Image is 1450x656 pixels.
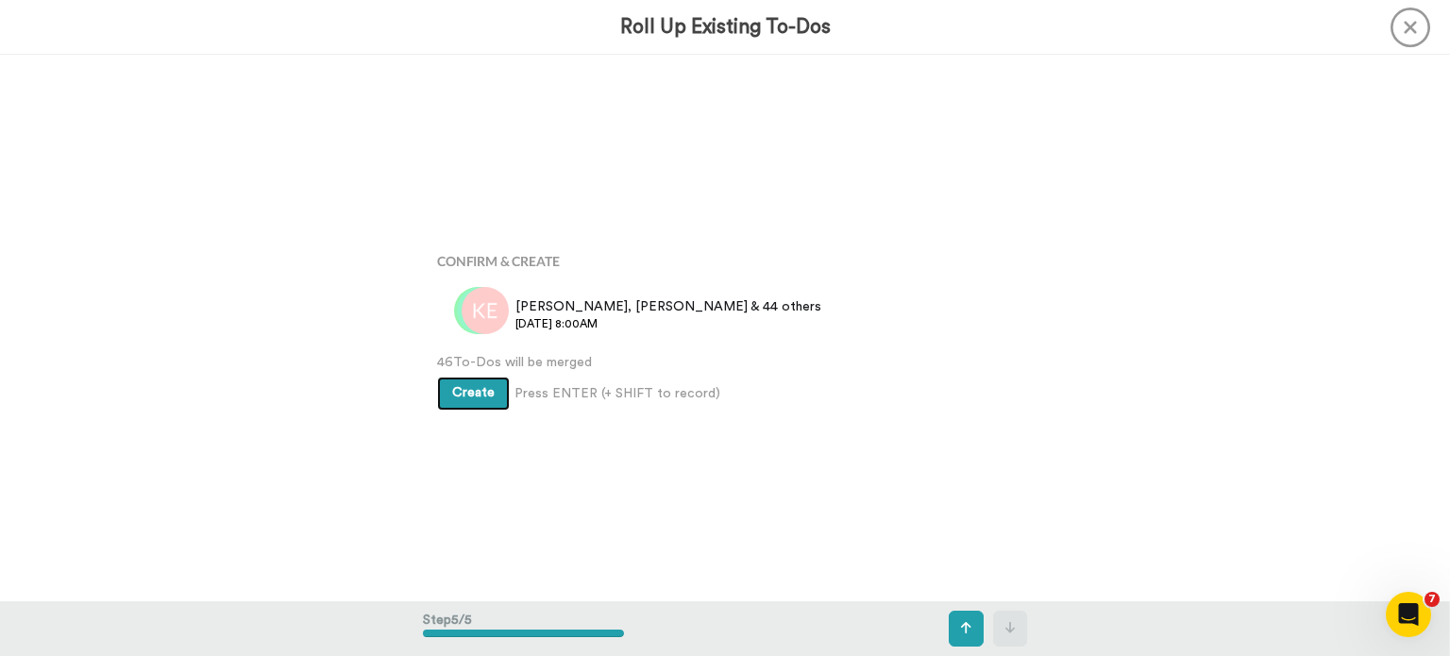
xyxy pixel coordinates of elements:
button: Create [437,377,510,411]
img: ke.png [462,287,509,334]
img: ob.png [454,287,501,334]
span: 46 To-Dos will be merged [437,353,1013,372]
img: oc.png [457,287,504,334]
iframe: Intercom live chat [1386,592,1431,637]
span: [PERSON_NAME], [PERSON_NAME] & 44 others [515,297,821,316]
h4: Confirm & Create [437,254,1013,268]
span: [DATE] 8:00AM [515,316,821,331]
span: Create [452,386,495,399]
span: 7 [1425,592,1440,607]
div: Step 5 / 5 [423,601,624,656]
h3: Roll Up Existing To-Dos [620,16,831,38]
span: Press ENTER (+ SHIFT to record) [514,384,720,403]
